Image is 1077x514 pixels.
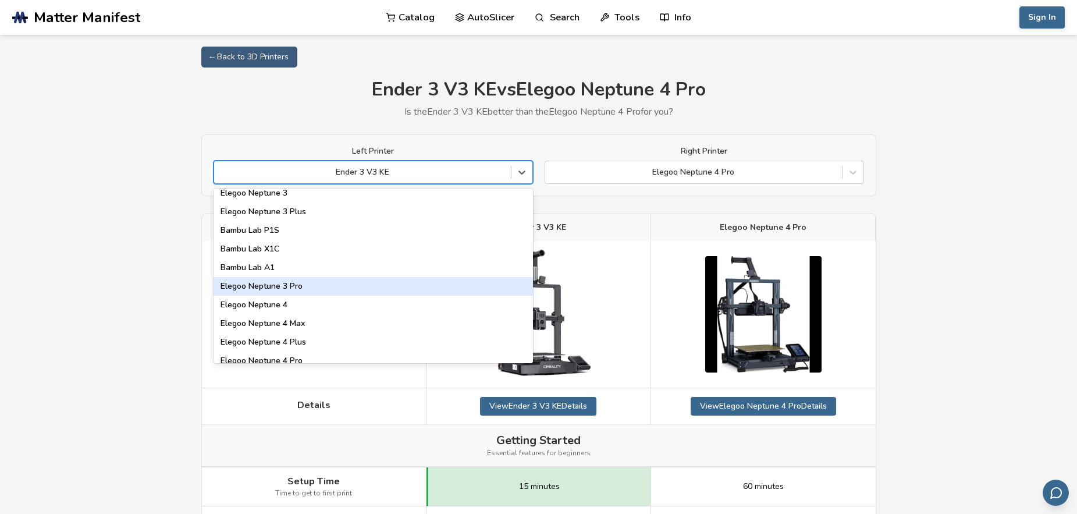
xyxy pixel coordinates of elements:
[201,107,876,117] p: Is the Ender 3 V3 KE better than the Elegoo Neptune 4 Pro for you?
[487,449,591,458] span: Essential features for beginners
[214,333,533,352] div: Elegoo Neptune 4 Plus
[214,314,533,333] div: Elegoo Neptune 4 Max
[214,221,533,240] div: Bambu Lab P1S
[691,397,836,416] a: ViewElegoo Neptune 4 ProDetails
[201,47,297,68] a: ← Back to 3D Printers
[214,352,533,370] div: Elegoo Neptune 4 Pro
[551,168,553,177] input: Elegoo Neptune 4 Pro
[214,184,533,203] div: Elegoo Neptune 3
[34,9,140,26] span: Matter Manifest
[1043,480,1069,506] button: Send feedback via email
[214,147,533,156] label: Left Printer
[214,240,533,258] div: Bambu Lab X1C
[275,490,352,498] span: Time to get to first print
[214,203,533,221] div: Elegoo Neptune 3 Plus
[545,147,864,156] label: Right Printer
[705,256,822,373] img: Elegoo Neptune 4 Pro
[297,400,330,410] span: Details
[220,168,222,177] input: Ender 3 V3 KEAnycubic Kobra 2 ProAnycubic Kobra 3Anycubic Mega ZeroArtillery GeniusArtillery Geni...
[720,223,806,232] span: Elegoo Neptune 4 Pro
[201,79,876,101] h1: Ender 3 V3 KE vs Elegoo Neptune 4 Pro
[743,482,784,491] span: 60 minutes
[214,296,533,314] div: Elegoo Neptune 4
[214,258,533,277] div: Bambu Lab A1
[496,434,581,447] span: Getting Started
[480,250,596,379] img: Ender 3 V3 KE
[1019,6,1065,29] button: Sign In
[511,223,566,232] span: Ender 3 V3 KE
[214,277,533,296] div: Elegoo Neptune 3 Pro
[480,397,596,416] a: ViewEnder 3 V3 KEDetails
[519,482,560,491] span: 15 minutes
[287,476,340,487] span: Setup Time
